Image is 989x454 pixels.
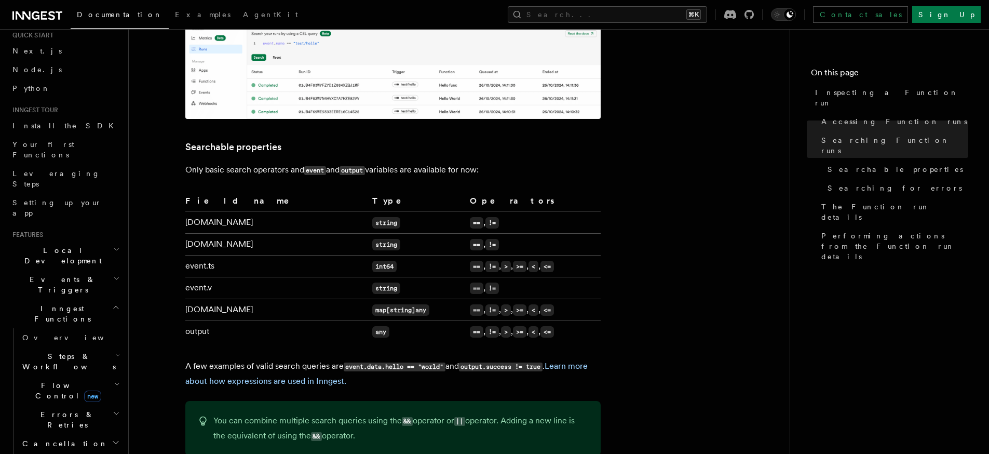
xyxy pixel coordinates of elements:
[402,417,413,426] code: &&
[340,166,365,175] code: output
[12,65,62,74] span: Node.js
[485,217,499,229] code: !=
[821,202,968,222] span: The Function run details
[185,234,368,256] td: [DOMAIN_NAME]
[821,231,968,262] span: Performing actions from the Function run details
[8,116,122,135] a: Install the SDK
[12,169,100,188] span: Leveraging Steps
[485,326,499,338] code: !=
[470,239,483,250] code: ==
[372,326,389,338] code: any
[508,6,707,23] button: Search...⌘K
[821,116,967,127] span: Accessing Function runs
[466,234,601,256] td: ,
[8,79,122,98] a: Python
[8,135,122,164] a: Your first Functions
[8,60,122,79] a: Node.js
[169,3,237,28] a: Examples
[501,304,511,316] code: >
[529,304,538,316] code: <
[466,212,601,234] td: ,
[8,274,113,295] span: Events & Triggers
[175,10,231,19] span: Examples
[817,131,968,160] a: Searching Function runs
[8,193,122,222] a: Setting up your app
[828,164,963,175] span: Searchable properties
[311,432,322,441] code: &&
[372,239,400,250] code: string
[185,277,368,299] td: event.v
[466,194,601,212] th: Operators
[237,3,304,28] a: AgentKit
[372,304,429,316] code: map[string]any
[18,438,108,449] span: Cancellation
[817,197,968,226] a: The Function run details
[470,304,483,316] code: ==
[466,299,601,321] td: , , , , ,
[304,166,326,175] code: event
[470,326,483,338] code: ==
[513,304,526,316] code: >=
[466,256,601,277] td: , , , , ,
[485,261,499,272] code: !=
[529,261,538,272] code: <
[470,283,483,294] code: ==
[22,333,129,342] span: Overview
[529,326,538,338] code: <
[18,351,116,372] span: Steps & Workflows
[8,241,122,270] button: Local Development
[8,270,122,299] button: Events & Triggers
[485,304,499,316] code: !=
[185,194,368,212] th: Field name
[470,261,483,272] code: ==
[540,261,554,272] code: <=
[8,245,113,266] span: Local Development
[8,231,43,239] span: Features
[18,376,122,405] button: Flow Controlnew
[540,304,554,316] code: <=
[185,299,368,321] td: [DOMAIN_NAME]
[12,198,102,217] span: Setting up your app
[8,299,122,328] button: Inngest Functions
[821,135,968,156] span: Searching Function runs
[84,391,101,402] span: new
[485,283,499,294] code: !=
[185,212,368,234] td: [DOMAIN_NAME]
[8,42,122,60] a: Next.js
[18,380,114,401] span: Flow Control
[8,106,58,114] span: Inngest tour
[18,328,122,347] a: Overview
[372,283,400,294] code: string
[501,326,511,338] code: >
[815,87,968,108] span: Inspecting a Function run
[454,417,465,426] code: ||
[501,261,511,272] code: >
[686,9,701,20] kbd: ⌘K
[18,405,122,434] button: Errors & Retries
[18,434,122,453] button: Cancellation
[485,239,499,250] code: !=
[18,347,122,376] button: Steps & Workflows
[540,326,554,338] code: <=
[185,359,601,389] p: A few examples of valid search queries are and .
[513,326,526,338] code: >=
[771,8,796,21] button: Toggle dark mode
[12,47,62,55] span: Next.js
[12,122,120,130] span: Install the SDK
[912,6,981,23] a: Sign Up
[213,413,588,444] p: You can combine multiple search queries using the operator or operator. Adding a new line is the ...
[185,163,601,178] p: Only basic search operators and and variables are available for now:
[185,140,281,154] a: Searchable properties
[811,83,968,112] a: Inspecting a Function run
[12,84,50,92] span: Python
[459,363,543,371] code: output.success != true
[828,183,962,193] span: Searching for errors
[8,303,112,324] span: Inngest Functions
[466,277,601,299] td: ,
[12,140,74,159] span: Your first Functions
[470,217,483,229] code: ==
[8,31,53,39] span: Quick start
[817,112,968,131] a: Accessing Function runs
[813,6,908,23] a: Contact sales
[823,160,968,179] a: Searchable properties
